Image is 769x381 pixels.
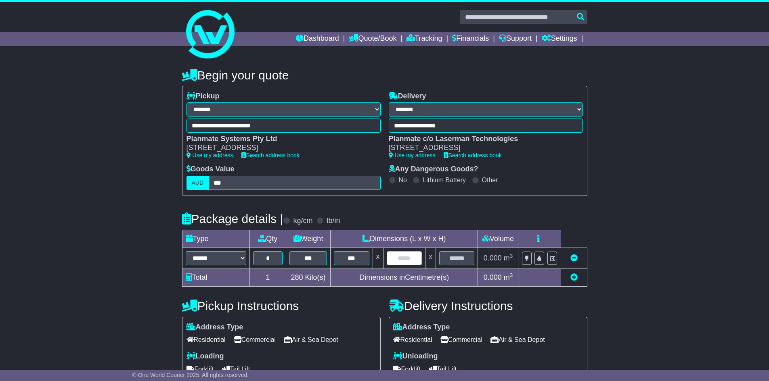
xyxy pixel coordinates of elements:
[478,230,518,248] td: Volume
[373,248,383,269] td: x
[389,299,587,312] h4: Delivery Instructions
[186,323,243,332] label: Address Type
[407,32,442,46] a: Tracking
[249,269,286,286] td: 1
[296,32,339,46] a: Dashboard
[186,352,224,361] label: Loading
[349,32,396,46] a: Quote/Book
[484,273,502,281] span: 0.000
[389,135,575,144] div: Planmate c/o Laserman Technologies
[440,333,482,346] span: Commercial
[331,269,478,286] td: Dimensions in Centimetre(s)
[186,333,226,346] span: Residential
[425,248,436,269] td: x
[399,176,407,184] label: No
[284,333,338,346] span: Air & Sea Depot
[182,212,283,225] h4: Package details |
[570,254,578,262] a: Remove this item
[291,273,303,281] span: 280
[499,32,532,46] a: Support
[510,272,513,278] sup: 3
[393,352,438,361] label: Unloading
[393,333,432,346] span: Residential
[186,135,373,144] div: Planmate Systems Pty Ltd
[452,32,489,46] a: Financials
[293,217,312,225] label: kg/cm
[327,217,340,225] label: lb/in
[182,69,587,82] h4: Begin your quote
[482,176,498,184] label: Other
[393,323,450,332] label: Address Type
[186,363,214,375] span: Forklift
[490,333,545,346] span: Air & Sea Depot
[249,230,286,248] td: Qty
[182,299,381,312] h4: Pickup Instructions
[423,176,466,184] label: Lithium Battery
[132,372,249,378] span: © One World Courier 2025. All rights reserved.
[504,254,513,262] span: m
[389,152,436,158] a: Use my address
[286,230,331,248] td: Weight
[234,333,276,346] span: Commercial
[186,165,235,174] label: Goods Value
[241,152,300,158] a: Search address book
[331,230,478,248] td: Dimensions (L x W x H)
[504,273,513,281] span: m
[182,269,249,286] td: Total
[429,363,457,375] span: Tail Lift
[510,253,513,259] sup: 3
[186,92,220,101] label: Pickup
[286,269,331,286] td: Kilo(s)
[444,152,502,158] a: Search address book
[186,152,233,158] a: Use my address
[393,363,421,375] span: Forklift
[542,32,577,46] a: Settings
[222,363,250,375] span: Tail Lift
[186,144,373,152] div: [STREET_ADDRESS]
[389,165,478,174] label: Any Dangerous Goods?
[570,273,578,281] a: Add new item
[389,144,575,152] div: [STREET_ADDRESS]
[186,176,209,190] label: AUD
[182,230,249,248] td: Type
[389,92,426,101] label: Delivery
[484,254,502,262] span: 0.000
